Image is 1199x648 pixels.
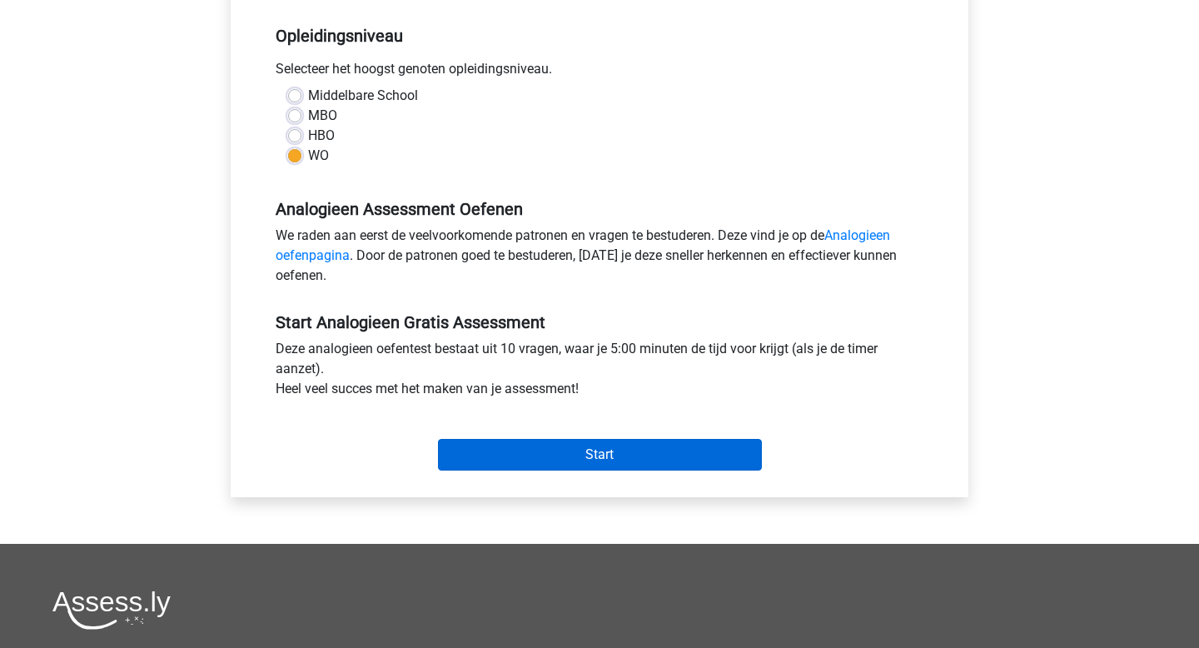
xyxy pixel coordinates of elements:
h5: Analogieen Assessment Oefenen [276,199,923,219]
input: Start [438,439,762,471]
label: MBO [308,106,337,126]
label: Middelbare School [308,86,418,106]
div: We raden aan eerst de veelvoorkomende patronen en vragen te bestuderen. Deze vind je op de . Door... [263,226,936,292]
div: Selecteer het hoogst genoten opleidingsniveau. [263,59,936,86]
label: HBO [308,126,335,146]
h5: Start Analogieen Gratis Assessment [276,312,923,332]
div: Deze analogieen oefentest bestaat uit 10 vragen, waar je 5:00 minuten de tijd voor krijgt (als je... [263,339,936,406]
h5: Opleidingsniveau [276,19,923,52]
label: WO [308,146,329,166]
img: Assessly logo [52,591,171,630]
